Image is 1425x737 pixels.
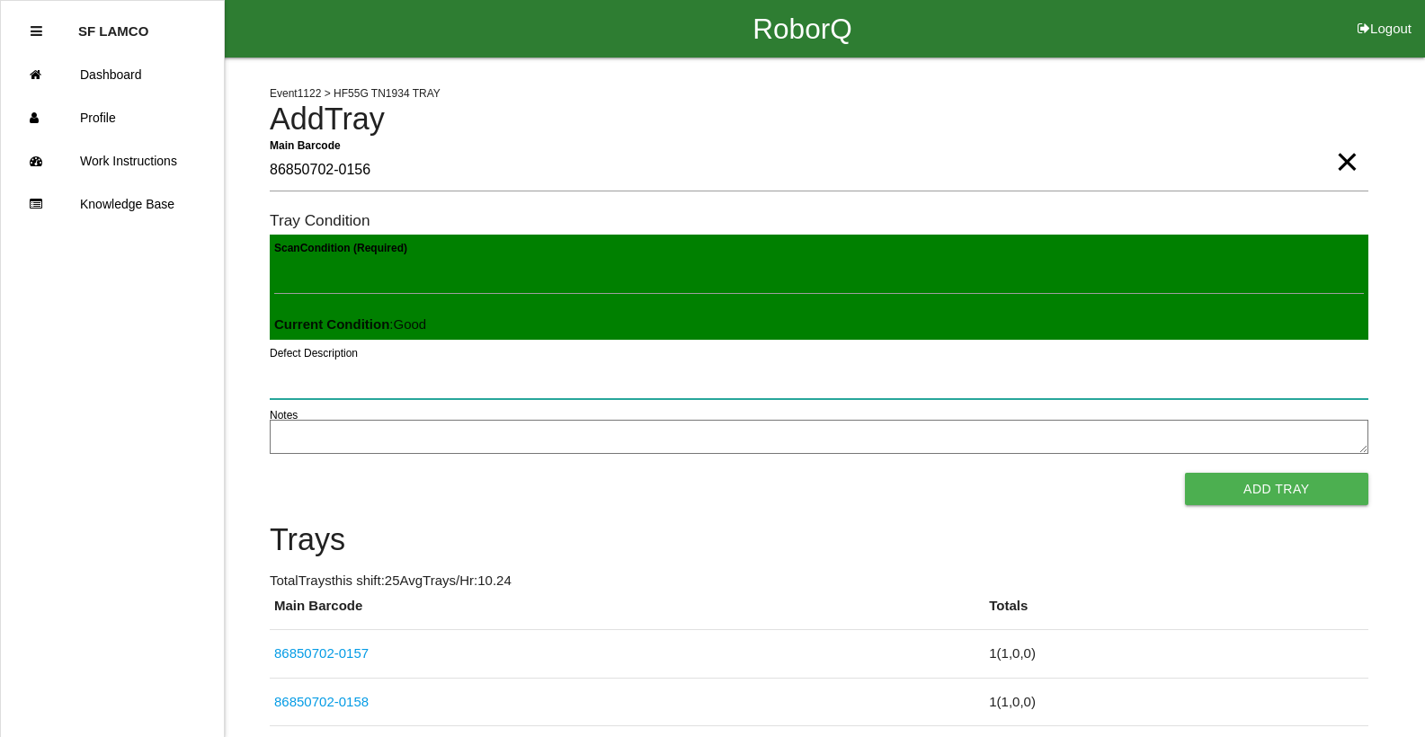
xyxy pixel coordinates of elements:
a: 86850702-0158 [274,694,369,709]
button: Add Tray [1185,473,1368,505]
div: Close [31,10,42,53]
b: Scan Condition (Required) [274,242,407,254]
h6: Tray Condition [270,212,1368,229]
th: Main Barcode [270,596,984,630]
input: Required [270,150,1368,191]
a: 86850702-0157 [274,645,369,661]
span: Event 1122 > HF55G TN1934 TRAY [270,87,441,100]
h4: Trays [270,523,1368,557]
p: Total Trays this shift: 25 Avg Trays /Hr: 10.24 [270,571,1368,591]
a: Profile [1,96,224,139]
a: Dashboard [1,53,224,96]
td: 1 ( 1 , 0 , 0 ) [984,630,1367,679]
b: Main Barcode [270,138,341,151]
th: Totals [984,596,1367,630]
h4: Add Tray [270,102,1368,137]
label: Defect Description [270,345,358,361]
span: : Good [274,316,426,332]
span: Clear Input [1335,126,1358,162]
label: Notes [270,407,298,423]
b: Current Condition [274,316,389,332]
td: 1 ( 1 , 0 , 0 ) [984,678,1367,726]
a: Knowledge Base [1,182,224,226]
p: SF LAMCO [78,10,148,39]
a: Work Instructions [1,139,224,182]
